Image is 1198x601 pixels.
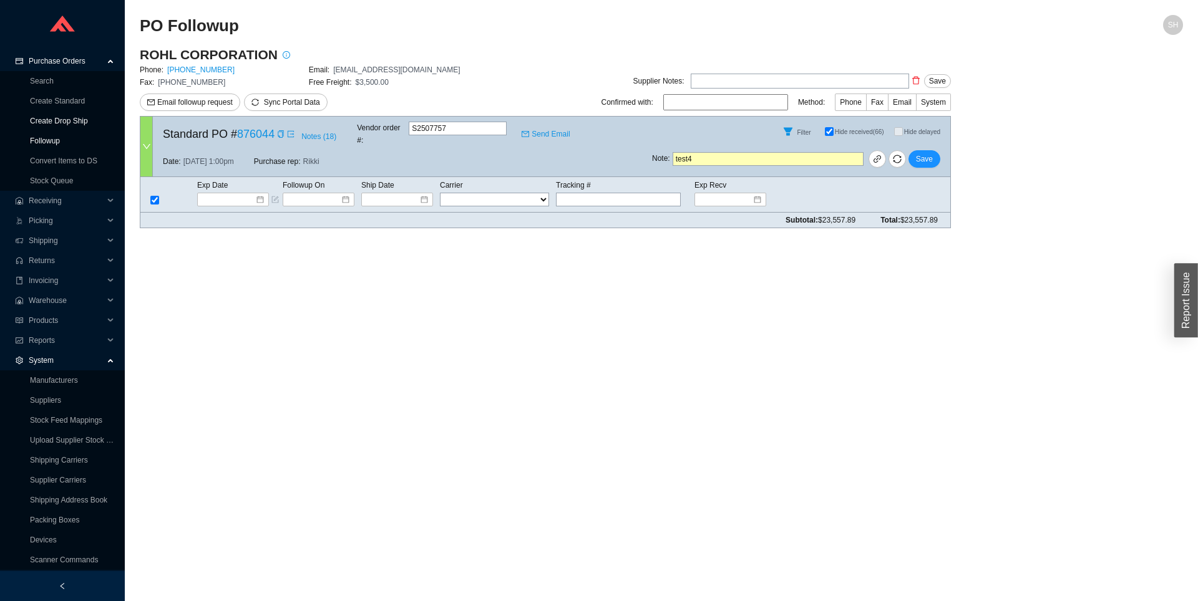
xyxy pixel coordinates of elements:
[15,357,24,364] span: setting
[871,98,884,107] span: Fax
[916,153,933,165] span: Save
[30,396,61,405] a: Suppliers
[909,72,923,89] button: delete
[30,516,79,524] a: Packing Boxes
[825,127,834,136] input: Hide received(66)
[357,122,406,147] span: Vendor order # :
[929,75,946,87] span: Save
[30,456,88,464] a: Shipping Carriers
[869,150,886,168] a: link
[921,98,946,107] span: System
[29,251,104,271] span: Returns
[237,128,275,140] a: 876044
[254,155,301,168] span: Purchase rep:
[140,94,240,111] button: mailEmail followup request
[59,582,66,590] span: left
[30,476,86,484] a: Supplier Carriers
[900,216,938,224] span: $23,557.89
[29,191,104,211] span: Receiving
[522,130,529,138] span: mail
[15,337,24,344] span: fund
[251,99,259,106] span: sync
[908,150,940,168] button: Save
[278,51,295,59] span: info-circle
[30,436,123,445] a: Upload Supplier Stock Feed
[778,122,798,142] button: Filter
[601,94,951,111] div: Confirmed with: Method:
[797,129,811,136] span: Filter
[30,97,85,105] a: Create Standard
[271,196,279,203] span: form
[163,125,275,143] span: Standard PO #
[158,78,225,87] span: [PHONE_NUMBER]
[287,128,295,140] a: export
[694,181,726,190] span: Exp Recv
[140,15,922,37] h2: PO Followup
[29,350,104,370] span: System
[309,65,329,74] span: Email:
[29,310,104,330] span: Products
[140,46,278,64] h3: ROHL CORPORATION
[15,277,24,284] span: book
[361,181,394,190] span: Ship Date
[142,142,151,151] span: down
[301,130,337,138] button: Notes (18)
[30,117,88,125] a: Create Drop Ship
[893,98,912,107] span: Email
[924,74,951,88] button: Save
[873,155,882,165] span: link
[29,291,104,310] span: Warehouse
[652,152,670,166] span: Note :
[277,128,285,140] div: Copy
[140,65,163,74] span: Phone:
[30,416,102,425] a: Stock Feed Mappings
[29,570,104,590] span: Users/Permissions
[301,130,336,143] span: Notes ( 18 )
[140,78,154,87] span: Fax:
[356,78,389,87] span: $3,500.00
[522,128,570,140] a: mailSend Email
[30,496,107,504] a: Shipping Address Book
[163,155,181,168] span: Date:
[283,181,324,190] span: Followup On
[287,130,295,138] span: export
[29,271,104,291] span: Invoicing
[309,78,352,87] span: Free Freight:
[29,51,104,71] span: Purchase Orders
[30,376,78,385] a: Manufacturers
[904,128,940,135] span: Hide delayed
[277,130,285,138] span: copy
[15,57,24,65] span: credit-card
[264,98,320,107] span: Sync Portal Data
[894,127,903,136] input: Hide delayed
[29,231,104,251] span: Shipping
[30,555,98,564] a: Scanner Commands
[786,214,855,226] span: Subtotal:
[779,127,797,137] span: filter
[197,181,228,190] span: Exp Date
[333,65,460,74] span: [EMAIL_ADDRESS][DOMAIN_NAME]
[183,155,234,168] span: [DATE] 1:00pm
[30,176,73,185] a: Stock Queue
[556,181,591,190] span: Tracking #
[303,155,319,168] span: Rikki
[840,98,862,107] span: Phone
[244,94,328,111] button: syncSync Portal Data
[910,76,922,85] span: delete
[147,99,155,107] span: mail
[818,216,855,224] span: $23,557.89
[15,317,24,324] span: read
[278,46,295,64] button: info-circle
[440,181,463,190] span: Carrier
[889,150,906,168] button: sync
[29,211,104,231] span: Picking
[835,128,884,135] span: Hide received (66)
[889,155,905,163] span: sync
[167,65,235,74] a: [PHONE_NUMBER]
[30,137,60,145] a: Followup
[15,257,24,264] span: customer-service
[157,96,233,108] span: Email followup request
[29,330,104,350] span: Reports
[880,214,938,226] span: Total:
[30,536,57,544] a: Devices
